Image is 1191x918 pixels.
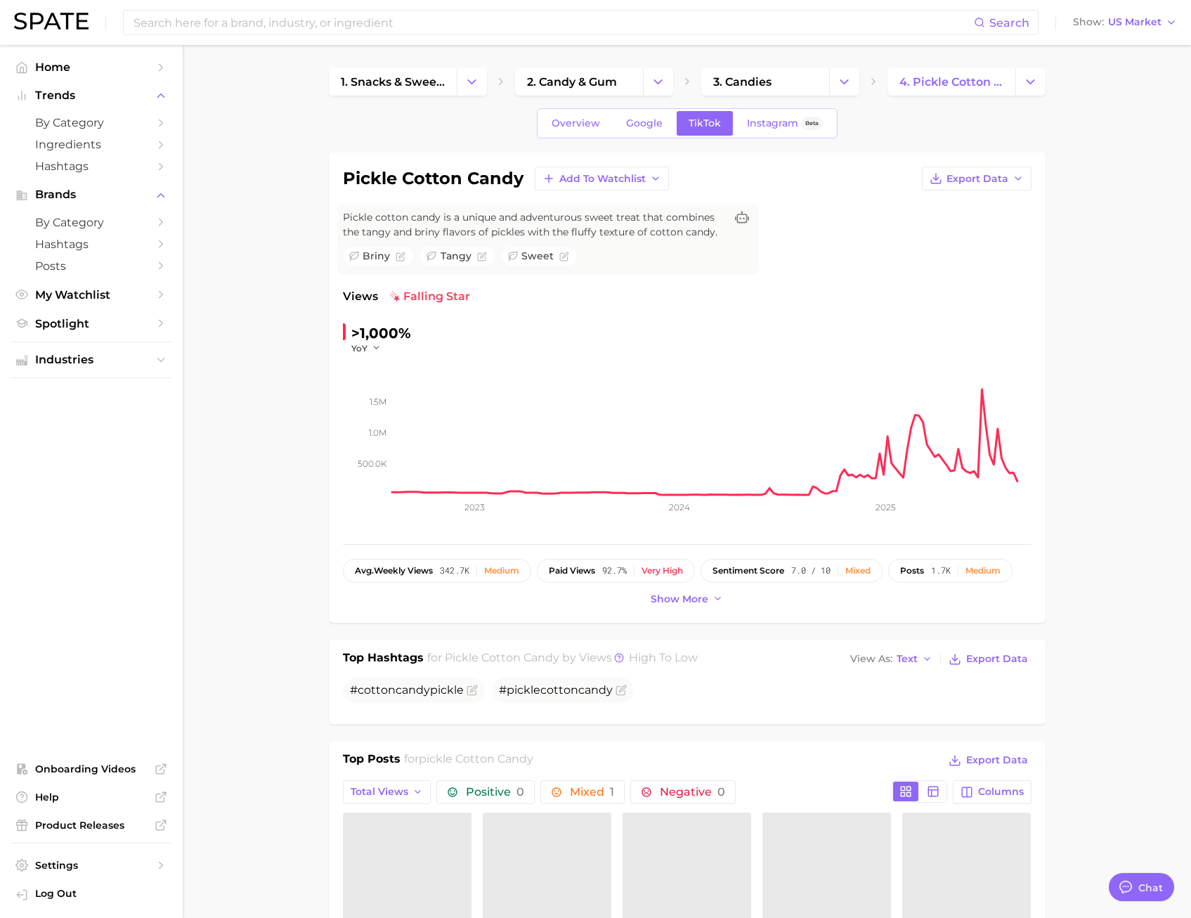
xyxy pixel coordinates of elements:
span: Negative [660,787,725,798]
span: high to low [629,651,698,664]
a: Posts [11,255,171,277]
span: 1. snacks & sweets [341,75,445,89]
button: Flag as miscategorized or irrelevant [477,252,487,261]
a: InstagramBeta [735,111,835,136]
span: 1.7k [931,566,951,576]
h1: pickle cotton candy [343,170,523,187]
a: Spotlight [11,313,171,335]
h2: for [404,751,533,772]
a: by Category [11,112,171,134]
button: Change Category [643,67,673,96]
button: Flag as miscategorized or irrelevant [559,252,569,261]
span: My Watchlist [35,288,148,302]
a: Overview [540,111,612,136]
button: Change Category [829,67,859,96]
button: Export Data [945,649,1031,669]
span: briny [363,249,390,264]
span: Beta [805,117,819,129]
span: Spotlight [35,317,148,330]
img: SPATE [14,13,89,30]
span: tangy [441,249,471,264]
span: pickle [507,683,540,697]
span: 7.0 / 10 [791,566,831,576]
a: 2. candy & gum [515,67,643,96]
button: ShowUS Market [1069,13,1180,32]
span: Product Releases [35,819,148,832]
a: Hashtags [11,233,171,255]
span: >1,000% [351,325,411,342]
span: Log Out [35,887,160,900]
span: # [499,683,613,697]
span: weekly views [355,566,433,576]
button: Brands [11,184,171,205]
span: Google [626,117,663,129]
a: 4. pickle cotton candy [887,67,1015,96]
span: Settings [35,859,148,872]
span: 1 [610,785,614,799]
div: Medium [965,566,1001,576]
span: Export Data [946,173,1008,185]
span: Show [1073,18,1104,26]
span: Pickle cotton candy is a unique and adventurous sweet treat that combines the tangy and briny fla... [343,210,725,240]
span: candy [578,683,613,697]
div: Very high [642,566,683,576]
button: avg.weekly views342.7kMedium [343,559,531,583]
span: YoY [351,342,367,354]
button: Flag as miscategorized or irrelevant [396,252,405,261]
h1: Top Posts [343,751,401,772]
span: pickle cotton candy [419,752,533,765]
h1: Top Hashtags [343,649,424,669]
a: Log out. Currently logged in with e-mail jacob.demos@robertet.com. [11,883,171,907]
a: Product Releases [11,815,171,836]
span: Search [989,16,1029,30]
span: Posts [35,259,148,273]
span: 0 [717,785,725,799]
button: Trends [11,85,171,106]
span: Views [343,288,378,305]
span: View As [850,655,892,663]
a: Help [11,787,171,808]
a: TikTok [677,111,733,136]
span: falling star [389,288,470,305]
button: Total Views [343,780,431,804]
button: posts1.7kMedium [888,559,1013,583]
button: Flag as miscategorized or irrelevant [616,685,627,696]
button: View AsText [847,650,937,668]
span: posts [900,566,924,576]
span: # [350,683,464,697]
div: Mixed [845,566,871,576]
a: by Category [11,212,171,233]
button: YoY [351,342,382,354]
span: sweet [521,249,554,264]
span: Instagram [747,117,798,129]
input: Search here for a brand, industry, or ingredient [132,11,974,34]
h2: for by Views [427,649,698,669]
button: Export Data [922,167,1031,190]
a: 1. snacks & sweets [329,67,457,96]
tspan: 2024 [669,502,690,512]
a: Home [11,56,171,78]
span: Brands [35,188,148,201]
button: paid views92.7%Very high [537,559,695,583]
button: Change Category [457,67,487,96]
button: Add to Watchlist [535,167,669,190]
span: 4. pickle cotton candy [899,75,1003,89]
a: 3. candies [701,67,829,96]
span: Onboarding Videos [35,763,148,775]
span: 3. candies [713,75,772,89]
span: sentiment score [712,566,784,576]
button: Change Category [1015,67,1046,96]
button: Export Data [945,751,1031,770]
span: US Market [1108,18,1161,26]
button: Industries [11,349,171,370]
tspan: 500.0k [358,458,387,469]
span: Ingredients [35,138,148,151]
span: 0 [516,785,524,799]
span: Mixed [570,787,614,798]
span: 2. candy & gum [527,75,617,89]
span: Add to Watchlist [559,173,646,185]
span: Industries [35,354,148,366]
a: Onboarding Videos [11,758,171,780]
span: candy [396,683,430,697]
span: Export Data [966,754,1028,766]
